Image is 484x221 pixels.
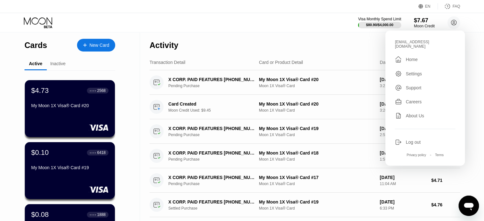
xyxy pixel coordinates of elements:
div: [EMAIL_ADDRESS][DOMAIN_NAME] [395,40,455,49]
div: X CORP. PAID FEATURES [PHONE_NUMBER] USPending PurchaseMy Moon 1X Visa® Card #18Moon 1X Visa® Car... [150,144,460,168]
div: X CORP. PAID FEATURES [PHONE_NUMBER] USPending PurchaseMy Moon 1X Visa® Card #17Moon 1X Visa® Car... [150,168,460,193]
div: Visa Monthly Spend Limit$80.90/$4,000.00 [358,17,401,28]
div: Visa Monthly Spend Limit [358,17,401,21]
div: My Moon 1X Visa® Card #19 [31,165,109,170]
div: Privacy policy [407,153,426,157]
div: [DATE] [380,150,426,155]
div: New Card [77,39,115,52]
div: Active [29,61,42,66]
div: $80.90 / $4,000.00 [366,23,393,27]
div: 2:51 PM [380,133,426,137]
div: Careers [395,98,455,105]
div: 1:53 PM [380,157,426,162]
div: $7.67 [414,17,435,24]
div: Support [395,84,455,91]
div: FAQ [438,3,460,10]
div: Moon Credit [414,24,435,28]
div: About Us [406,113,424,118]
div: Inactive [50,61,66,66]
div: 1888 [97,212,106,217]
div: Home [406,57,417,62]
div: X CORP. PAID FEATURES [PHONE_NUMBER] US [168,77,256,82]
div: Moon 1X Visa® Card [259,133,375,137]
div: Support [406,85,421,90]
div: Log out [395,139,455,146]
div: New Card [89,43,109,48]
div: $0.10 [31,148,49,157]
div: $4.71 [431,178,460,183]
div: Moon 1X Visa® Card [259,84,375,88]
div: $4.76 [431,202,460,207]
div: ● ● ● ● [90,214,96,216]
div: My Moon 1X Visa® Card #20 [31,103,109,108]
div:  [395,56,402,63]
iframe: Dugme za pokretanje prozora za razmenu poruka [459,196,479,216]
div: X CORP. PAID FEATURES [PHONE_NUMBER] USPending PurchaseMy Moon 1X Visa® Card #19Moon 1X Visa® Car... [150,119,460,144]
div: X CORP. PAID FEATURES [PHONE_NUMBER] USSettled PurchaseMy Moon 1X Visa® Card #19Moon 1X Visa® Car... [150,193,460,217]
div: Moon 1X Visa® Card [259,108,375,113]
div: ● ● ● ● [90,152,96,154]
div: $0.08 [31,211,49,219]
div: Settled Purchase [168,206,262,211]
div: Card CreatedMoon Credit Used: $9.45My Moon 1X Visa® Card #20Moon 1X Visa® Card[DATE]3:20 PM$9.45 [150,95,460,119]
div: [DATE] [380,199,426,204]
div: [DATE] [380,175,426,180]
div: Cards [25,41,47,50]
div: Terms [435,153,444,157]
div: X CORP. PAID FEATURES [PHONE_NUMBER] US [168,150,256,155]
div: ● ● ● ● [90,90,96,92]
div: Date & Time [380,60,404,65]
div: X CORP. PAID FEATURES [PHONE_NUMBER] US [168,199,256,204]
div: Card Created [168,101,256,107]
div: EN [418,3,438,10]
div: My Moon 1X Visa® Card #18 [259,150,375,155]
div: My Moon 1X Visa® Card #19 [259,126,375,131]
div: $4.73● ● ● ●2568My Moon 1X Visa® Card #20 [25,80,115,137]
div: Pending Purchase [168,133,262,137]
div: [DATE] [380,101,426,107]
div: X CORP. PAID FEATURES [PHONE_NUMBER] USPending PurchaseMy Moon 1X Visa® Card #20Moon 1X Visa® Car... [150,70,460,95]
div: Pending Purchase [168,157,262,162]
div: $7.67Moon Credit [414,17,435,28]
div: About Us [395,112,455,119]
div: Moon Credit Used: $9.45 [168,108,262,113]
div: EN [425,4,431,9]
div: X CORP. PAID FEATURES [PHONE_NUMBER] US [168,126,256,131]
div: [DATE] [380,77,426,82]
div: Pending Purchase [168,182,262,186]
div: My Moon 1X Visa® Card #20 [259,77,375,82]
div: Careers [406,99,422,104]
div: 11:04 AM [380,182,426,186]
div: My Moon 1X Visa® Card #17 [259,175,375,180]
div: 6418 [97,150,106,155]
div: Activity [150,41,178,50]
div: My Moon 1X Visa® Card #19 [259,199,375,204]
div: [DATE] [380,126,426,131]
div: Log out [406,140,421,145]
div: Settings [395,70,455,77]
div: Pending Purchase [168,84,262,88]
div: Moon 1X Visa® Card [259,157,375,162]
div: Transaction Detail [150,60,185,65]
div: FAQ [452,4,460,9]
div: Moon 1X Visa® Card [259,182,375,186]
div: 6:33 PM [380,206,426,211]
div: Card or Product Detail [259,60,303,65]
div: Home [395,56,455,63]
div: $4.73 [31,86,49,95]
div: 3:21 PM [380,84,426,88]
div: $0.10● ● ● ●6418My Moon 1X Visa® Card #19 [25,142,115,199]
div: Settings [406,71,422,76]
div: 3:20 PM [380,108,426,113]
div: Moon 1X Visa® Card [259,206,375,211]
div: 2568 [97,88,106,93]
div: X CORP. PAID FEATURES [PHONE_NUMBER] US [168,175,256,180]
div: My Moon 1X Visa® Card #20 [259,101,375,107]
